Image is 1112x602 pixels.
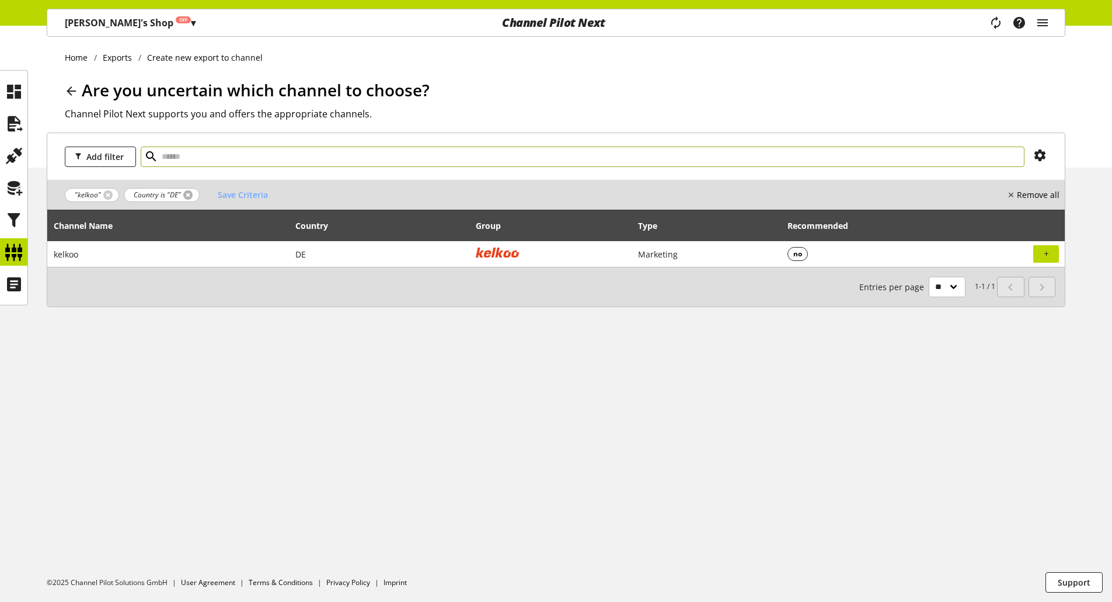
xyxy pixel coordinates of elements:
div: Type [638,220,669,232]
a: Privacy Policy [326,577,370,587]
span: Entries per page [859,281,929,293]
span: ▾ [191,16,196,29]
li: ©2025 Channel Pilot Solutions GmbH [47,577,181,588]
span: no [793,249,802,259]
span: Germany [295,249,306,260]
a: Exports [97,51,138,64]
span: Support [1058,576,1090,589]
h2: Channel Pilot Next supports you and offers the appropriate channels. [65,107,1065,121]
a: Terms & Conditions [249,577,313,587]
nav: main navigation [47,9,1065,37]
a: Imprint [384,577,407,587]
a: Home [65,51,94,64]
div: Group [476,220,513,232]
span: Off [179,16,187,23]
p: [PERSON_NAME]'s Shop [65,16,196,30]
span: Add filter [86,151,124,163]
button: Add filter [65,147,136,167]
span: Save Criteria [218,189,268,201]
span: Are you uncertain which channel to choose? [82,79,430,101]
button: Save Criteria [209,185,277,205]
span: kelkoo [54,249,78,260]
div: Recommended [787,220,860,232]
button: Support [1045,572,1103,593]
small: 1-1 / 1 [859,277,995,297]
div: Channel Name [54,220,124,232]
div: Country [295,220,340,232]
img: kelkoo [476,248,519,257]
a: User Agreement [181,577,235,587]
span: Country is "DE" [134,190,181,200]
nobr: Remove all [1017,189,1059,201]
span: "kelkoo" [75,190,101,200]
span: Marketing [638,249,678,260]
